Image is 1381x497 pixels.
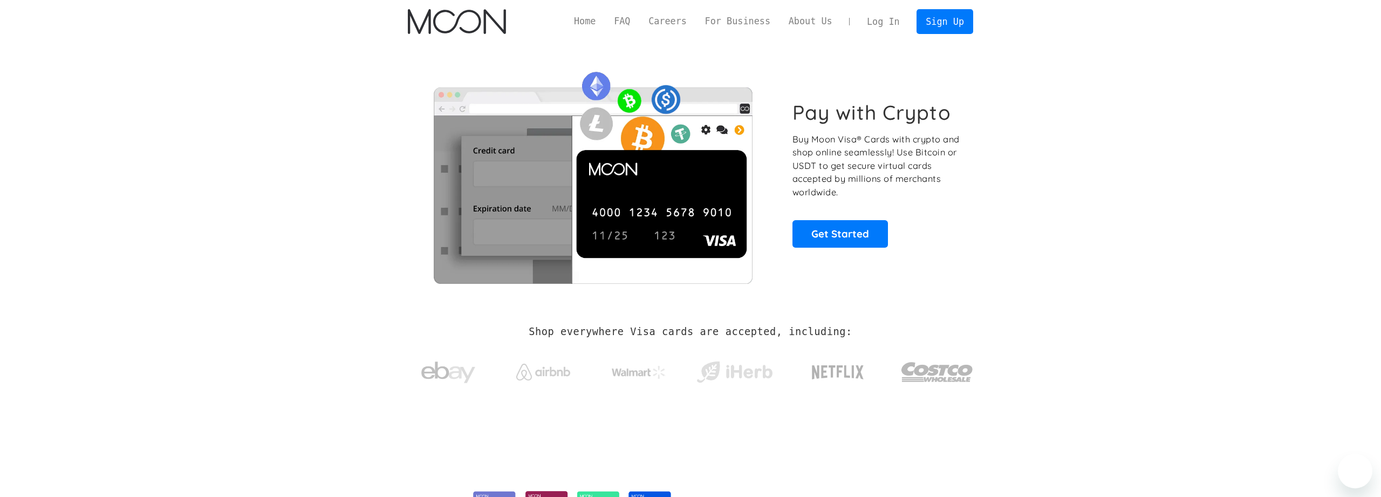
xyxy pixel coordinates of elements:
[792,100,951,125] h1: Pay with Crypto
[792,220,888,247] a: Get Started
[792,133,961,199] p: Buy Moon Visa® Cards with crypto and shop online seamlessly! Use Bitcoin or USDT to get secure vi...
[639,15,695,28] a: Careers
[503,353,584,386] a: Airbnb
[917,9,973,33] a: Sign Up
[780,15,842,28] a: About Us
[421,356,475,390] img: ebay
[901,341,973,398] a: Costco
[790,348,886,391] a: Netflix
[696,15,780,28] a: For Business
[529,326,852,338] h2: Shop everywhere Visa cards are accepted, including:
[516,364,570,380] img: Airbnb
[694,358,775,386] img: iHerb
[1338,454,1372,488] iframe: Button to launch messaging window
[408,345,488,395] a: ebay
[565,15,605,28] a: Home
[408,64,777,283] img: Moon Cards let you spend your crypto anywhere Visa is accepted.
[811,359,865,386] img: Netflix
[408,9,505,34] img: Moon Logo
[694,348,775,392] a: iHerb
[858,10,908,33] a: Log In
[408,9,505,34] a: home
[901,352,973,392] img: Costco
[612,366,666,379] img: Walmart
[605,15,639,28] a: FAQ
[599,355,679,384] a: Walmart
